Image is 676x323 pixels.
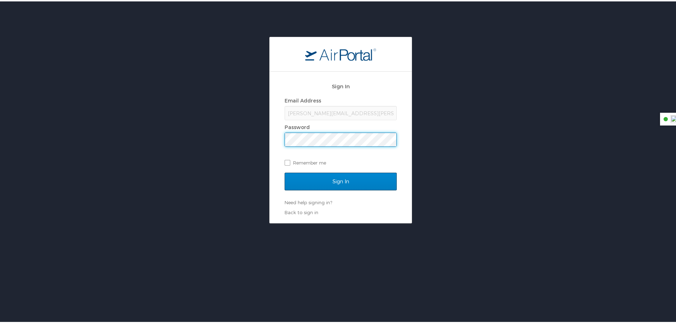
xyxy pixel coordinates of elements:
a: Need help signing in? [285,198,332,204]
label: Password [285,123,310,129]
img: logo [305,46,376,59]
h2: Sign In [285,81,397,89]
label: Remember me [285,156,397,167]
input: Sign In [285,171,397,189]
label: Email Address [285,96,321,102]
a: Back to sign in [285,208,318,214]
